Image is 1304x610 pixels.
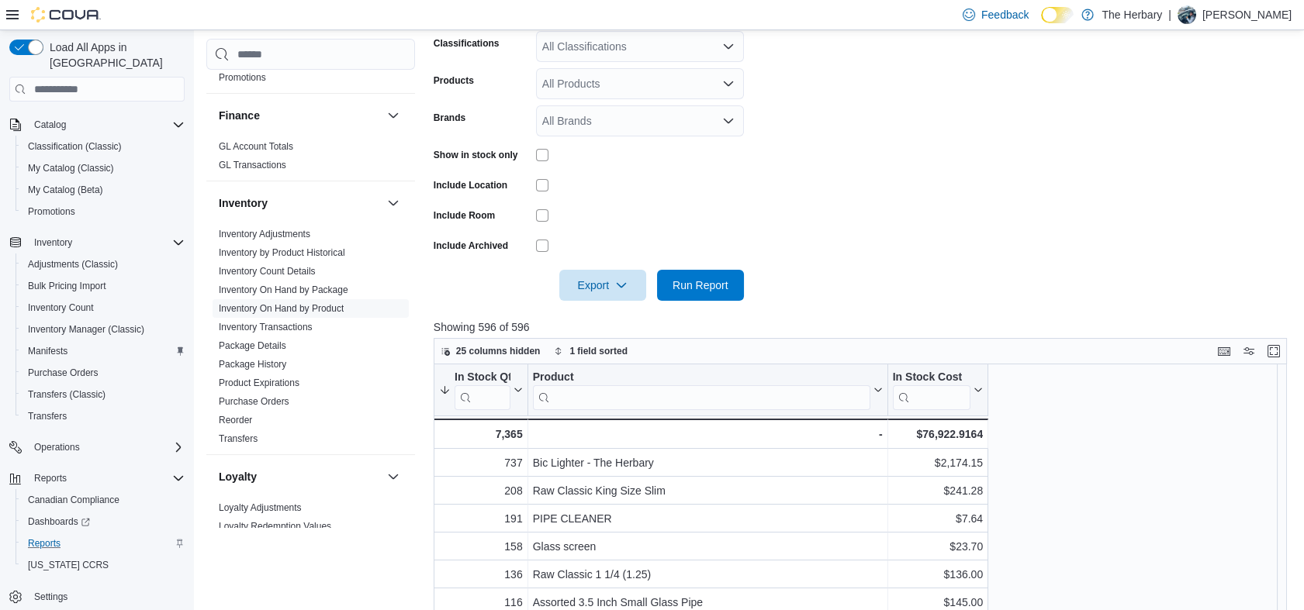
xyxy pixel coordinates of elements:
[434,319,1296,335] p: Showing 596 of 596
[28,345,67,357] span: Manifests
[22,298,100,317] a: Inventory Count
[722,115,735,127] button: Open list of options
[16,362,191,384] button: Purchase Orders
[892,538,982,557] div: $23.70
[384,194,403,212] button: Inventory
[892,566,982,584] div: $136.00
[219,396,289,407] a: Purchase Orders
[219,433,258,444] a: Transfers
[28,302,94,314] span: Inventory Count
[892,510,982,529] div: $7.64
[34,236,72,249] span: Inventory
[28,323,144,336] span: Inventory Manager (Classic)
[22,512,185,531] span: Dashboards
[532,370,870,385] div: Product
[439,510,523,529] div: 191
[22,181,109,199] a: My Catalog (Beta)
[548,342,634,360] button: 1 field sorted
[219,229,310,240] a: Inventory Adjustments
[439,370,523,410] button: In Stock Qty
[16,253,191,275] button: Adjustments (Classic)
[439,482,523,501] div: 208
[532,482,882,501] div: Raw Classic King Size Slim
[28,367,99,379] span: Purchase Orders
[219,433,258,445] span: Transfers
[532,538,882,557] div: Glass screen
[219,358,286,370] span: Package History
[657,270,744,301] button: Run Report
[532,425,882,443] div: -
[722,40,735,53] button: Open list of options
[722,78,735,90] button: Open list of options
[22,255,185,274] span: Adjustments (Classic)
[22,137,128,156] a: Classification (Classic)
[892,425,982,443] div: $76,922.9164
[219,228,310,240] span: Inventory Adjustments
[1168,5,1171,24] p: |
[438,425,523,443] div: 7,365
[16,384,191,405] button: Transfers (Classic)
[16,532,191,554] button: Reports
[22,534,67,553] a: Reports
[434,240,508,252] label: Include Archived
[22,407,185,426] span: Transfers
[219,502,302,513] a: Loyalty Adjustments
[43,40,185,71] span: Load All Apps in [GEOGRAPHIC_DATA]
[219,108,260,123] h3: Finance
[22,137,185,156] span: Classification (Classic)
[219,339,286,352] span: Package Details
[28,162,114,174] span: My Catalog (Classic)
[22,202,81,221] a: Promotions
[532,454,882,473] div: Bic Lighter - The Herbary
[1240,342,1258,360] button: Display options
[892,370,982,410] button: In Stock Cost
[28,587,185,606] span: Settings
[3,114,191,136] button: Catalog
[28,115,185,134] span: Catalog
[981,7,1029,22] span: Feedback
[455,370,510,410] div: In Stock Qty
[1202,5,1292,24] p: [PERSON_NAME]
[28,438,86,457] button: Operations
[569,345,628,357] span: 1 field sorted
[439,454,523,473] div: 737
[16,489,191,511] button: Canadian Compliance
[219,414,252,426] span: Reorder
[434,179,507,191] label: Include Location
[22,342,74,360] a: Manifests
[219,377,299,389] span: Product Expirations
[219,340,286,351] a: Package Details
[22,491,185,509] span: Canadian Compliance
[28,494,119,506] span: Canadian Compliance
[28,388,105,401] span: Transfers (Classic)
[28,469,73,488] button: Reports
[434,112,465,124] label: Brands
[28,410,67,422] span: Transfers
[22,320,185,339] span: Inventory Manager (Classic)
[434,74,474,87] label: Products
[16,340,191,362] button: Manifests
[532,370,882,410] button: Product
[559,270,646,301] button: Export
[439,538,523,557] div: 158
[28,205,75,218] span: Promotions
[219,501,302,514] span: Loyalty Adjustments
[22,159,120,177] a: My Catalog (Classic)
[219,521,331,532] a: Loyalty Redemption Values
[1264,342,1283,360] button: Enter fullscreen
[219,265,316,277] span: Inventory Count Details
[28,233,78,252] button: Inventory
[456,345,541,357] span: 25 columns hidden
[22,255,124,274] a: Adjustments (Classic)
[206,498,415,542] div: Loyalty
[34,472,67,484] span: Reports
[434,149,518,161] label: Show in stock only
[28,438,185,457] span: Operations
[673,277,728,293] span: Run Report
[28,588,74,606] a: Settings
[28,184,103,196] span: My Catalog (Beta)
[22,385,112,404] a: Transfers (Classic)
[22,556,185,574] span: Washington CCRS
[22,298,185,317] span: Inventory Count
[219,520,331,532] span: Loyalty Redemption Values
